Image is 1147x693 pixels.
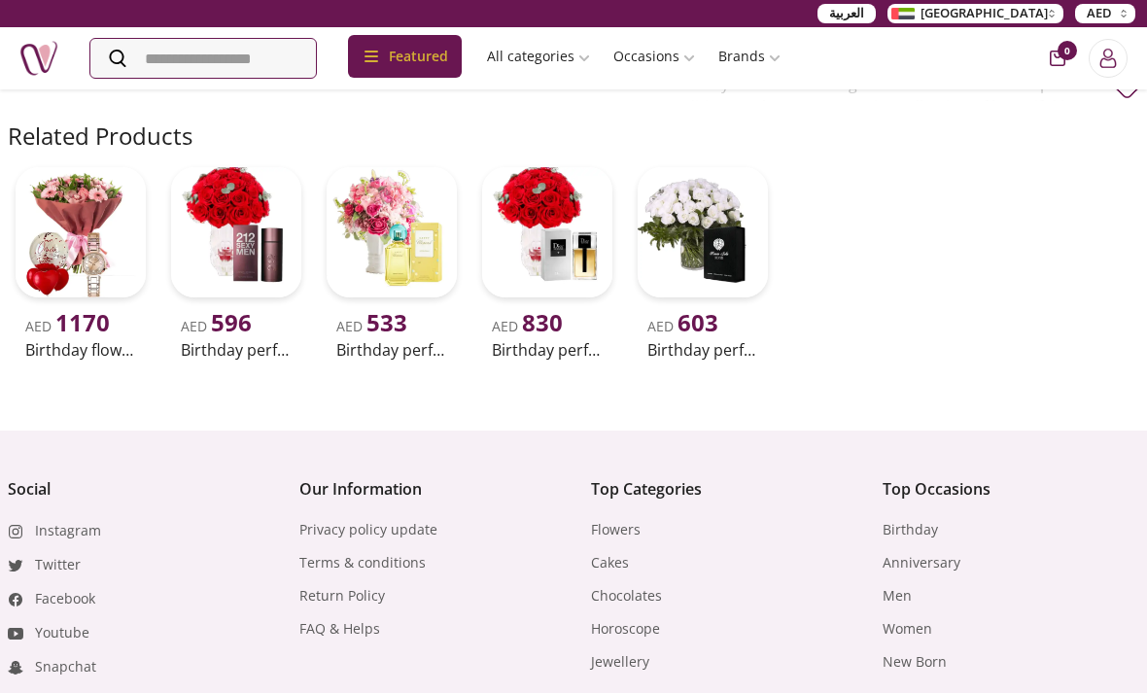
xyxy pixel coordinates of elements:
a: Anniversary [883,553,960,572]
span: AED [336,317,407,335]
a: Instagram [35,521,101,540]
a: Occasions [602,39,707,74]
span: 0 [1058,41,1077,60]
span: AED [647,317,718,335]
a: Privacy policy update [299,520,437,539]
a: Facebook [35,589,95,608]
a: New Born [883,652,947,672]
span: 533 [366,306,407,338]
span: [GEOGRAPHIC_DATA] [921,4,1048,23]
a: Jewellery [591,652,649,672]
a: Snapchat [35,657,96,676]
h2: Related Products [8,121,192,152]
h4: Social [8,477,264,501]
a: uae-gifts-Birthday perfume and candle gift 6AED 603Birthday perfume and candle gift 6 [630,159,776,365]
a: Twitter [35,555,81,574]
a: Women [883,619,932,639]
span: 603 [678,306,718,338]
a: Chocolates [591,586,662,606]
h2: Birthday perfume and candle gift 3 [492,338,603,362]
span: 596 [211,306,252,338]
h2: Birthday perfume and candle gift 1 [181,338,292,362]
a: Return Policy [299,586,385,606]
img: arrow [1115,81,1139,105]
a: uae-gifts-Birthday perfume and candle gift 1AED 596Birthday perfume and candle gift 1 [163,159,309,365]
span: 1170 [55,306,110,338]
img: uae-gifts-Birthday perfume and candle gift 3 [482,167,612,297]
button: AED [1075,4,1135,23]
a: Birthday [883,520,938,539]
span: AED [25,317,110,335]
a: FAQ & Helps [299,619,380,639]
a: Men [883,586,912,606]
img: uae-gifts-Birthday flowers and Watch gift 17 [16,167,146,297]
a: Flowers [591,520,641,539]
a: Youtube [35,623,89,642]
a: Terms & conditions [299,553,426,572]
button: [GEOGRAPHIC_DATA] [887,4,1063,23]
a: uae-gifts-Birthday perfume and candle gift 3AED 830Birthday perfume and candle gift 3 [474,159,620,365]
div: Featured [348,35,462,78]
img: Nigwa-uae-gifts [19,39,58,78]
span: AED [492,317,563,335]
button: Login [1089,39,1128,78]
span: العربية [829,4,864,23]
a: uae-gifts-Birthday flowers and Watch gift 17AED 1170Birthday flowers and watch gift 17 [8,159,154,365]
img: Arabic_dztd3n.png [891,8,915,19]
h4: Top Occasions [883,477,1139,501]
input: Search [90,39,316,78]
h4: Our Information [299,477,556,501]
img: uae-gifts-Birthday perfume and candle gift 2 [327,167,457,297]
a: All categories [475,39,602,74]
h4: Top Categories [591,477,848,501]
span: AED [1087,4,1112,23]
button: cart-button [1050,51,1065,66]
a: Brands [707,39,792,74]
a: Cakes [591,553,629,572]
span: AED [181,317,252,335]
a: Horoscope [591,619,660,639]
img: uae-gifts-Birthday perfume and candle gift 1 [171,167,301,297]
h2: Birthday perfume and candle gift 6 [647,338,758,362]
span: 830 [522,306,563,338]
h2: Birthday perfume and candle gift 2 [336,338,447,362]
img: uae-gifts-Birthday perfume and candle gift 6 [638,167,768,297]
a: uae-gifts-Birthday perfume and candle gift 2AED 533Birthday perfume and candle gift 2 [319,159,465,365]
h2: Birthday flowers and watch gift 17 [25,338,136,362]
